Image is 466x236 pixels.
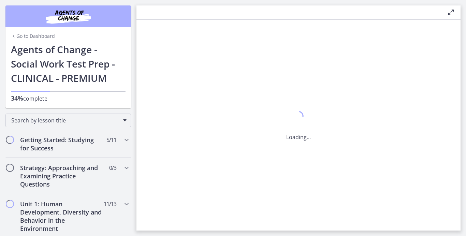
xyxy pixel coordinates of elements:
[104,200,116,208] span: 11 / 13
[20,200,103,233] h2: Unit 1: Human Development, Diversity and Behavior in the Environment
[286,133,311,141] p: Loading...
[109,164,116,172] span: 0 / 3
[11,94,126,103] p: complete
[11,42,126,85] h1: Agents of Change - Social Work Test Prep - CLINICAL - PREMIUM
[106,136,116,144] span: 5 / 11
[20,136,103,152] h2: Getting Started: Studying for Success
[286,109,311,125] div: 1
[11,94,23,102] span: 34%
[5,114,131,127] div: Search by lesson title
[20,164,103,188] h2: Strategy: Approaching and Examining Practice Questions
[11,33,55,40] a: Go to Dashboard
[11,117,120,124] span: Search by lesson title
[27,8,109,25] img: Agents of Change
